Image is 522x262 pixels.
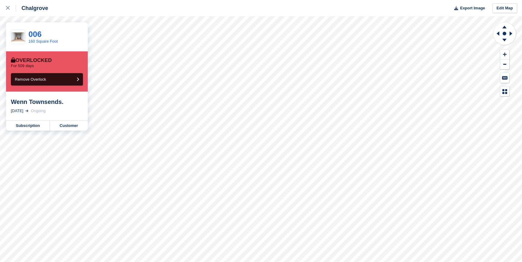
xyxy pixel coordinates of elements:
[31,108,46,114] div: Ongoing
[492,3,517,13] a: Edit Map
[6,121,50,131] a: Subscription
[28,30,41,39] a: 006
[500,73,509,83] button: Keyboard Shortcuts
[16,5,48,12] div: Chalgrove
[11,73,83,86] button: Remove Overlock
[11,32,25,42] img: 160%20Square%20Foot.jpg
[11,108,23,114] div: [DATE]
[11,98,83,105] div: Wenn Townsends.
[11,57,52,63] div: Overlocked
[500,86,509,96] button: Map Legend
[500,50,509,60] button: Zoom In
[451,3,485,13] button: Export Image
[15,77,46,82] span: Remove Overlock
[25,110,28,112] img: arrow-right-light-icn-cde0832a797a2874e46488d9cf13f60e5c3a73dbe684e267c42b8395dfbc2abf.svg
[500,60,509,70] button: Zoom Out
[50,121,88,131] a: Customer
[28,39,58,44] a: 160 Square Foot
[460,5,485,11] span: Export Image
[11,63,34,68] p: For 509 days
